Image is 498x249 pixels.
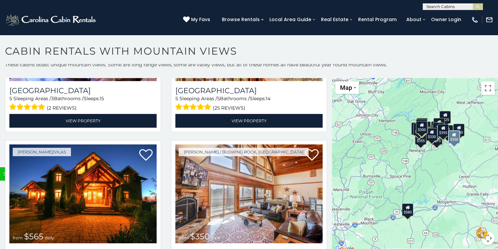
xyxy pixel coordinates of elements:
div: $565 [433,118,445,131]
span: from [179,235,189,240]
span: daily [211,73,220,78]
div: $300 [416,121,427,134]
div: $355 [415,132,426,145]
a: Add to favorites [305,148,319,163]
span: from [13,235,23,240]
span: 14 [266,96,270,102]
a: Owner Login [428,14,465,25]
a: Local Area Guide [266,14,315,25]
div: $325 [416,118,428,131]
span: daily [211,235,221,240]
a: Wilderness Lodge from $565 daily [9,144,157,243]
div: $451 [433,122,444,135]
span: (25 reviews) [213,104,245,112]
div: Sleeping Areas / Bathrooms / Sleeps: [9,95,157,112]
div: Sleeping Areas / Bathrooms / Sleeps: [175,95,323,112]
a: About [403,14,425,25]
span: daily [45,73,54,78]
span: from [13,73,23,78]
div: $310 [416,119,427,132]
span: 15 [100,96,104,102]
div: $295 [411,122,423,135]
a: My Favs [183,16,212,23]
a: Blackberry Ridge from $350 daily [175,144,323,243]
a: Browse Rentals [219,14,263,25]
a: Real Estate [318,14,352,25]
span: 3 [51,96,54,102]
img: phone-regular-white.png [471,16,479,23]
span: 5 [217,96,220,102]
h3: Stone Ridge Lodge [175,86,323,95]
button: Map camera controls [481,232,495,245]
span: from [179,73,189,78]
a: Rental Program [355,14,400,25]
a: [GEOGRAPHIC_DATA] [9,86,157,95]
a: [GEOGRAPHIC_DATA] [175,86,323,95]
a: View Property [9,114,157,128]
button: Toggle fullscreen view [481,81,495,95]
span: 5 [175,96,178,102]
a: [PERSON_NAME]/Vilas [13,148,71,156]
button: Change map style [335,81,359,94]
span: daily [45,235,54,240]
span: Map [340,84,352,91]
img: Blackberry Ridge [175,144,323,243]
span: 5 [9,96,12,102]
span: $350 [190,232,210,241]
span: (2 reviews) [47,104,77,112]
img: mail-regular-white.png [486,16,493,23]
a: Add to favorites [139,148,153,163]
div: $350 [448,130,460,144]
h3: Sunset View Lodge [9,86,157,95]
div: $395 [437,124,449,137]
div: $930 [453,124,465,136]
a: View Property [175,114,323,128]
div: $525 [439,111,451,124]
div: $580 [402,203,413,216]
span: $565 [24,232,44,241]
div: $330 [426,128,437,141]
img: White-1-2.png [5,13,98,26]
img: Wilderness Lodge [9,144,157,243]
span: My Favs [191,16,210,23]
a: [PERSON_NAME] / Blowing Rock, [GEOGRAPHIC_DATA] [179,148,309,156]
div: $650 [413,123,425,136]
div: $485 [430,126,441,138]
